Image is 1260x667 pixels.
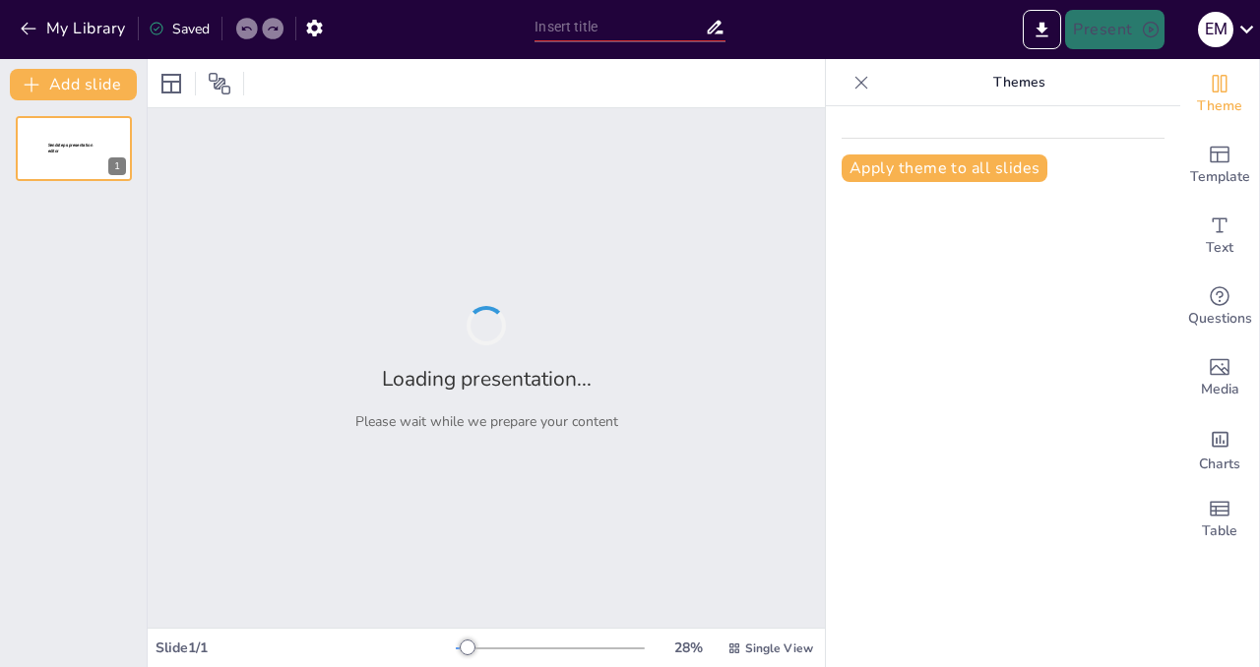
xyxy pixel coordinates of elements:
[10,69,137,100] button: Add slide
[1190,166,1250,188] span: Template
[156,638,456,657] div: Slide 1 / 1
[1188,308,1252,330] span: Questions
[1199,454,1240,475] span: Charts
[1023,10,1061,49] button: Export to PowerPoint
[1065,10,1164,49] button: Present
[1197,95,1242,117] span: Theme
[1180,201,1259,272] div: Add text boxes
[1180,59,1259,130] div: Change the overall theme
[1180,413,1259,484] div: Add charts and graphs
[382,365,592,393] h2: Loading presentation...
[156,68,187,99] div: Layout
[1180,484,1259,555] div: Add a table
[16,116,132,181] div: 1
[664,638,712,657] div: 28 %
[535,13,704,41] input: Insert title
[1202,520,1237,542] span: Table
[208,72,231,95] span: Position
[1198,10,1233,49] button: E M
[1201,379,1239,400] span: Media
[1180,272,1259,342] div: Get real-time input from your audience
[149,20,210,38] div: Saved
[1206,237,1233,259] span: Text
[1180,342,1259,413] div: Add images, graphics, shapes or video
[1198,12,1233,47] div: E M
[745,640,813,656] span: Single View
[108,157,126,175] div: 1
[355,412,618,431] p: Please wait while we prepare your content
[48,143,93,153] span: Sendsteps presentation editor
[1180,130,1259,201] div: Add ready made slides
[877,59,1161,106] p: Themes
[15,13,134,44] button: My Library
[842,154,1047,182] button: Apply theme to all slides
